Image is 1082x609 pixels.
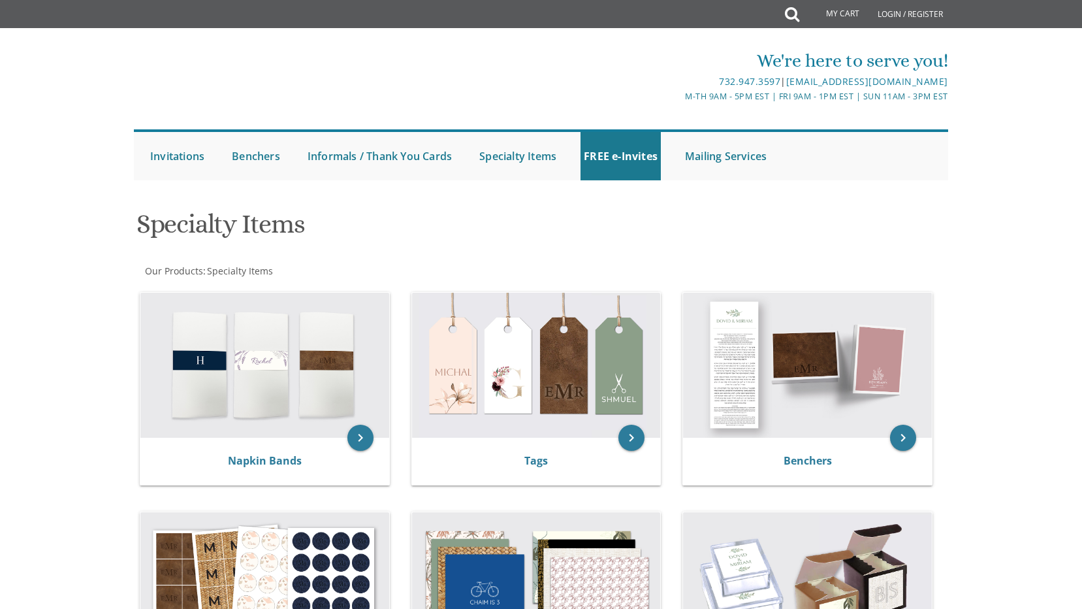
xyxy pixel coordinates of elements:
[524,453,548,468] a: Tags
[406,74,948,90] div: |
[207,265,273,277] span: Specialty Items
[683,293,932,438] img: Benchers
[140,293,389,438] img: Napkin Bands
[890,425,916,451] a: keyboard_arrow_right
[347,425,374,451] a: keyboard_arrow_right
[581,132,661,180] a: FREE e-Invites
[304,132,455,180] a: Informals / Thank You Cards
[406,48,948,74] div: We're here to serve you!
[136,210,669,248] h1: Specialty Items
[144,265,203,277] a: Our Products
[229,132,283,180] a: Benchers
[134,265,541,278] div: :
[719,75,780,88] a: 732.947.3597
[412,293,661,438] img: Tags
[147,132,208,180] a: Invitations
[786,75,948,88] a: [EMAIL_ADDRESS][DOMAIN_NAME]
[798,1,868,27] a: My Cart
[682,132,770,180] a: Mailing Services
[784,453,832,468] a: Benchers
[618,425,644,451] a: keyboard_arrow_right
[476,132,560,180] a: Specialty Items
[206,265,273,277] a: Specialty Items
[406,90,948,103] div: M-Th 9am - 5pm EST | Fri 9am - 1pm EST | Sun 11am - 3pm EST
[228,453,302,468] a: Napkin Bands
